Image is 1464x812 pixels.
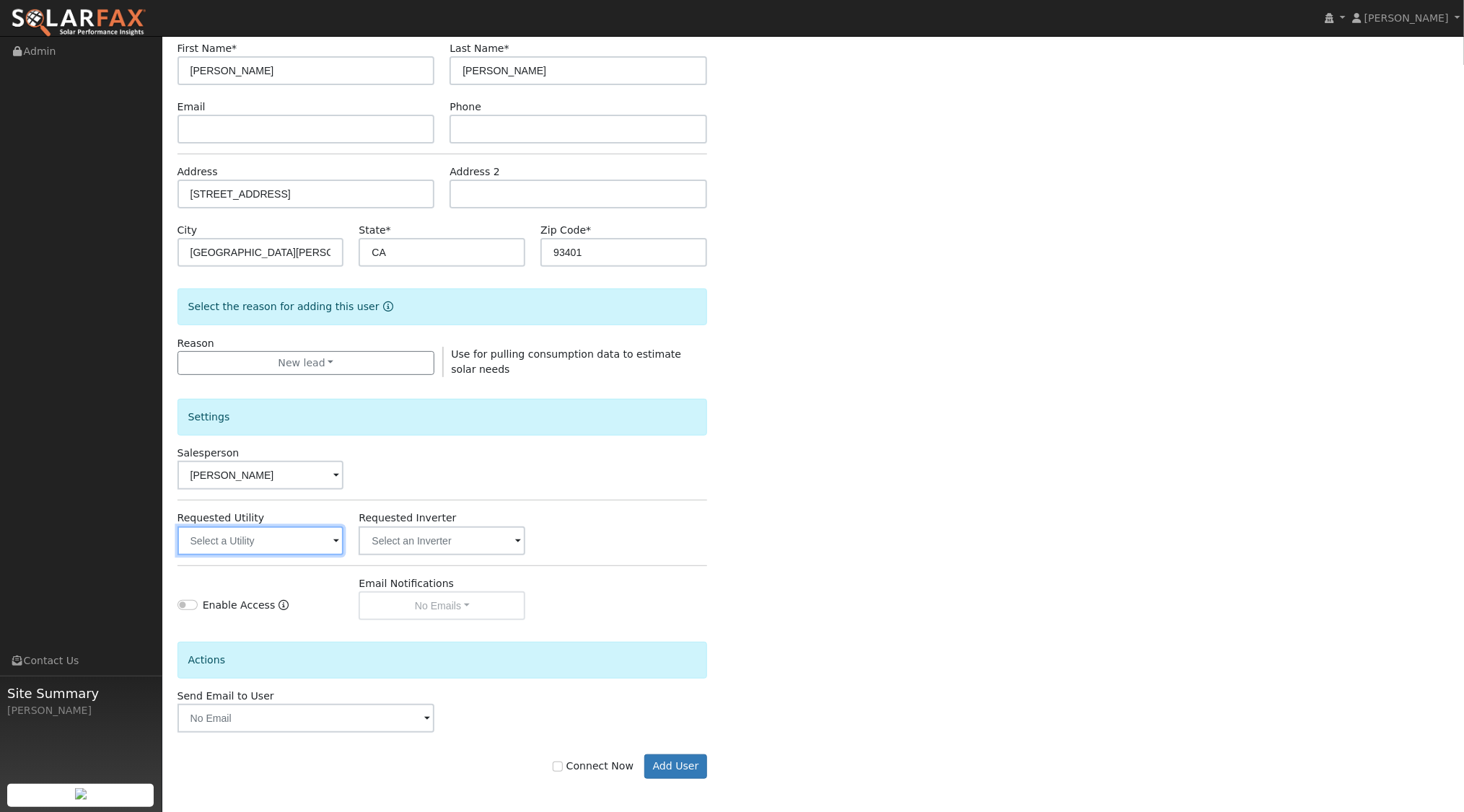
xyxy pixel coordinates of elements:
span: Required [386,224,391,236]
span: Required [586,224,591,236]
label: Send Email to User [177,689,274,704]
label: Requested Inverter [359,511,456,526]
a: Reason for new user [380,301,393,312]
label: Last Name [450,41,509,56]
div: Select the reason for adding this user [177,288,708,325]
label: Address 2 [450,164,500,180]
label: Phone [450,100,481,115]
a: Enable Access [279,598,289,620]
div: Actions [177,642,708,679]
span: [PERSON_NAME] [1364,12,1449,24]
span: Required [504,43,509,54]
span: Required [232,43,237,54]
label: Zip Code [540,223,591,238]
label: Enable Access [203,598,276,613]
button: Add User [644,754,707,779]
span: Site Summary [7,684,154,703]
label: Salesperson [177,446,240,461]
label: Email Notifications [359,576,454,591]
input: Select a Utility [177,526,344,555]
label: Email [177,100,206,115]
input: Connect Now [553,762,563,772]
input: Select an Inverter [359,526,525,555]
label: Address [177,164,218,180]
button: New lead [177,351,435,376]
span: Use for pulling consumption data to estimate solar needs [451,348,681,375]
label: State [359,223,390,238]
img: retrieve [75,788,87,800]
input: No Email [177,704,435,733]
img: SolarFax [11,8,146,38]
input: Select a User [177,461,344,490]
label: Requested Utility [177,511,265,526]
label: Reason [177,336,214,351]
label: Connect Now [553,759,634,774]
label: City [177,223,198,238]
label: First Name [177,41,237,56]
div: Settings [177,399,708,436]
div: [PERSON_NAME] [7,703,154,718]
